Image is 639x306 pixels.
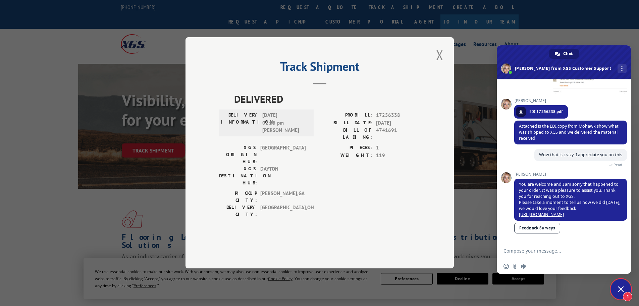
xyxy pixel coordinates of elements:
span: Chat [563,49,573,59]
a: [URL][DOMAIN_NAME] [519,212,564,217]
button: Close modal [434,46,445,64]
span: DELIVERED [234,92,420,107]
label: PROBILL: [320,112,373,120]
span: 119 [376,152,420,160]
h2: Track Shipment [219,62,420,75]
label: WEIGHT: [320,152,373,160]
a: Chat [549,49,579,59]
span: 1 [623,292,632,301]
a: Close chat [611,279,631,299]
label: PICKUP CITY: [219,190,257,204]
span: Read [614,163,622,167]
span: [DATE] 02:55 pm [PERSON_NAME] [262,112,308,135]
span: You are welcome and I am sorry that happened to your order. It was a pleasure to assist you. Than... [519,181,620,217]
span: EDI 17256338.pdf [529,108,563,115]
span: DAYTON [260,166,306,187]
span: [PERSON_NAME] [514,98,568,103]
textarea: Compose your message... [503,242,611,259]
label: DELIVERY INFORMATION: [221,112,259,135]
label: PIECES: [320,144,373,152]
label: BILL DATE: [320,119,373,127]
span: [PERSON_NAME] [514,172,627,177]
span: [GEOGRAPHIC_DATA] , OH [260,204,306,218]
span: [GEOGRAPHIC_DATA] [260,144,306,166]
span: Attached is the EDI copy from Mohawk show what was shipped to XGS and we delivered the material r... [519,123,619,141]
span: Wow that is crazy. I appreciate you on this [539,152,622,158]
span: 4741691 [376,127,420,141]
label: BILL OF LADING: [320,127,373,141]
label: XGS DESTINATION HUB: [219,166,257,187]
span: Audio message [521,264,526,269]
span: [PERSON_NAME] , GA [260,190,306,204]
span: Send a file [512,264,518,269]
span: 1 [376,144,420,152]
label: DELIVERY CITY: [219,204,257,218]
label: XGS ORIGIN HUB: [219,144,257,166]
span: [DATE] [376,119,420,127]
a: Feedback Surveys [514,223,560,233]
span: 17256338 [376,112,420,120]
span: Insert an emoji [503,264,509,269]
